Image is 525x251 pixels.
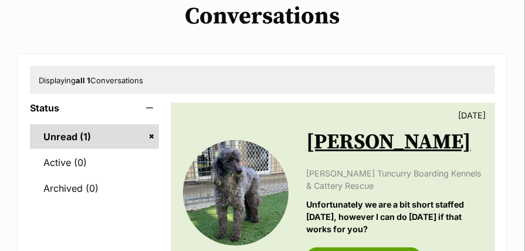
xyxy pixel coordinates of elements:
[30,150,159,175] a: Active (0)
[76,76,90,85] strong: all 1
[306,167,483,192] p: [PERSON_NAME] Tuncurry Boarding Kennels & Cattery Rescue
[306,198,483,236] p: Unfortunately we are a bit short staffed [DATE], however I can do [DATE] if that works for you?
[183,140,289,246] img: Coco Bella
[458,109,486,121] p: [DATE]
[39,76,143,85] span: Displaying Conversations
[30,103,159,113] header: Status
[30,176,159,201] a: Archived (0)
[30,124,159,149] a: Unread (1)
[306,129,471,155] a: [PERSON_NAME]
